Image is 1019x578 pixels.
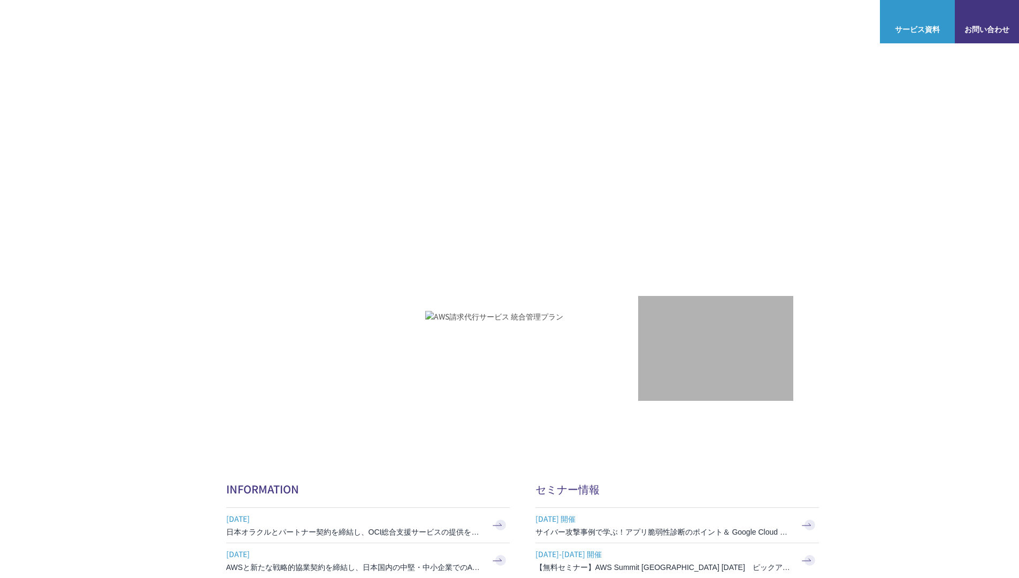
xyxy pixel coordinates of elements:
h3: 【無料セミナー】AWS Summit [GEOGRAPHIC_DATA] [DATE] ピックアップセッション [535,562,792,573]
a: AWS請求代行サービス 統合管理プラン [425,311,563,363]
img: お問い合わせ [978,8,995,21]
span: [DATE]-[DATE] 開催 [535,546,792,562]
h2: INFORMATION [226,481,510,497]
p: 強み [510,16,535,27]
em: AWS [703,206,727,222]
a: ログイン [839,16,869,27]
img: AWS請求代行サービス 統合管理プラン [425,311,563,322]
a: [DATE] 日本オラクルとパートナー契約を締結し、OCI総合支援サービスの提供を開始 [226,508,510,543]
a: [DATE]-[DATE] 開催 【無料セミナー】AWS Summit [GEOGRAPHIC_DATA] [DATE] ピックアップセッション [535,543,819,578]
p: サービス [557,16,597,27]
h3: AWSと新たな戦略的協業契約を締結し、日本国内の中堅・中小企業でのAWS活用を加速 [226,562,483,573]
img: AWSとの戦略的協業契約 締結 [226,311,419,363]
a: AWS総合支援サービス C-Chorus NHN テコラスAWS総合支援サービス [16,9,201,34]
img: AWS総合支援サービス C-Chorus サービス資料 [909,8,926,21]
a: 導入事例 [726,16,756,27]
p: ナレッジ [777,16,818,27]
img: 契約件数 [660,312,772,390]
span: [DATE] [226,511,483,527]
span: [DATE] 開催 [535,511,792,527]
a: [DATE] AWSと新たな戦略的協業契約を締結し、日本国内の中堅・中小企業でのAWS活用を加速 [226,543,510,578]
span: [DATE] [226,546,483,562]
p: 業種別ソリューション [619,16,704,27]
h1: AWS ジャーニーの 成功を実現 [226,176,638,279]
p: AWSの導入からコスト削減、 構成・運用の最適化からデータ活用まで 規模や業種業態を問わない マネージドサービスで [226,118,638,165]
p: 最上位プレミアティア サービスパートナー [655,206,777,247]
a: [DATE] 開催 サイバー攻撃事例で学ぶ！アプリ脆弱性診断のポイント＆ Google Cloud セキュリティ対策 [535,508,819,543]
h3: サイバー攻撃事例で学ぶ！アプリ脆弱性診断のポイント＆ Google Cloud セキュリティ対策 [535,527,792,537]
h2: セミナー情報 [535,481,819,497]
span: NHN テコラス AWS総合支援サービス [123,10,201,33]
span: サービス資料 [880,24,955,35]
h3: 日本オラクルとパートナー契約を締結し、OCI総合支援サービスの提供を開始 [226,527,483,537]
span: お問い合わせ [955,24,1019,35]
img: AWSプレミアティアサービスパートナー [668,97,764,193]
